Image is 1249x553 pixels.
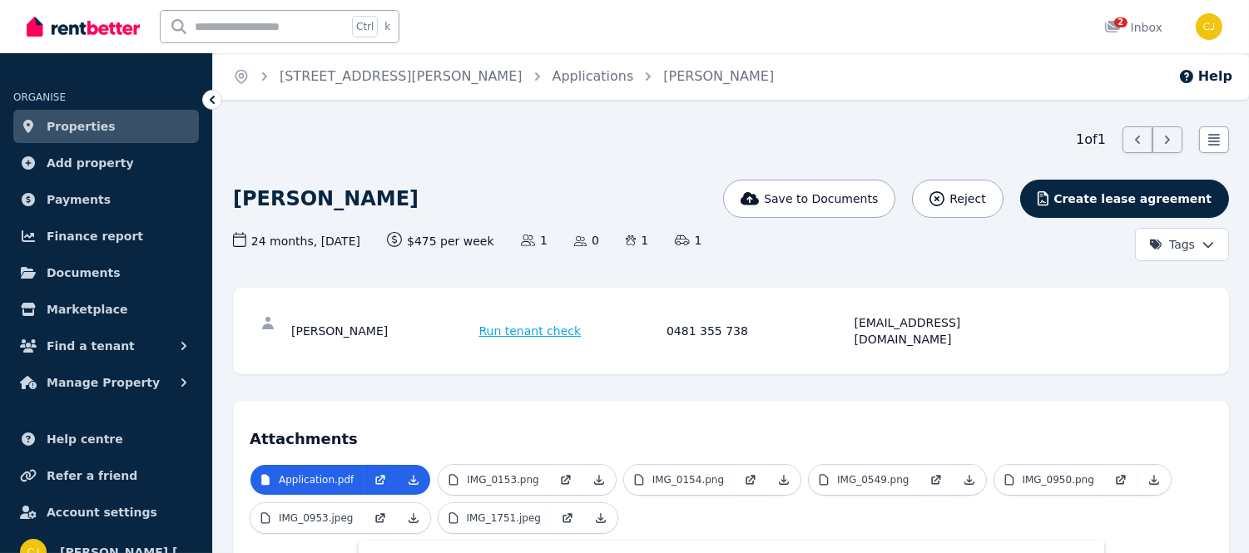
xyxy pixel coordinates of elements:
a: Download Attachment [582,465,616,495]
a: Refer a friend [13,459,199,492]
a: [STREET_ADDRESS][PERSON_NAME] [280,68,523,84]
span: Manage Property [47,373,160,393]
span: 24 months , [DATE] [233,232,360,249]
span: Ctrl [352,16,378,37]
p: IMG_1751.jpeg [467,511,542,525]
span: 1 of 1 [1076,130,1106,150]
div: Inbox [1104,19,1162,36]
span: k [384,20,390,33]
a: Application.pdf [250,465,364,495]
a: [PERSON_NAME] [663,68,774,84]
a: Account settings [13,496,199,529]
span: Help centre [47,429,123,449]
a: Download Attachment [1137,465,1171,495]
a: Open in new Tab [551,503,584,533]
p: IMG_0549.png [837,473,909,486]
span: Account settings [47,502,157,522]
span: $475 per week [387,232,494,249]
a: Download Attachment [397,503,430,533]
div: [PERSON_NAME] [291,314,474,348]
p: Application.pdf [279,473,354,486]
a: Download Attachment [397,465,430,495]
a: Open in new Tab [364,465,397,495]
span: Marketplace [47,299,127,319]
p: IMG_0153.png [467,473,538,486]
nav: Breadcrumb [213,53,794,100]
span: 0 [574,232,599,249]
a: Open in new Tab [364,503,397,533]
a: Payments [13,183,199,216]
p: IMG_0154.png [652,473,724,486]
p: IMG_0953.jpeg [279,511,354,525]
span: Save to Documents [764,190,878,207]
a: IMG_0153.png [439,465,548,495]
span: Add property [47,153,134,173]
a: IMG_0953.jpeg [250,503,364,533]
button: Tags [1135,228,1229,261]
a: Download Attachment [584,503,617,533]
a: Marketplace [13,293,199,326]
a: IMG_0950.png [994,465,1104,495]
a: IMG_0154.png [624,465,734,495]
div: 0481 355 738 [667,314,850,348]
a: Open in new Tab [919,465,953,495]
span: Finance report [47,226,143,246]
a: Properties [13,110,199,143]
span: Run tenant check [479,323,582,339]
span: Documents [47,263,121,283]
span: ORGANISE [13,91,66,103]
span: Tags [1149,236,1195,253]
button: Save to Documents [723,180,896,218]
span: Create lease agreement [1053,190,1212,207]
span: Refer a friend [47,466,137,486]
h1: [PERSON_NAME] [233,185,419,212]
a: Open in new Tab [1104,465,1137,495]
h4: Attachments [250,417,1212,451]
span: 2 [1114,17,1128,27]
button: Manage Property [13,366,199,399]
p: IMG_0950.png [1023,473,1094,486]
a: Help centre [13,422,199,456]
a: Documents [13,256,199,289]
a: IMG_0549.png [809,465,919,495]
span: Properties [47,116,116,136]
a: Add property [13,146,199,180]
span: Find a tenant [47,336,135,356]
button: Help [1178,67,1232,86]
a: IMG_1751.jpeg [439,503,552,533]
a: Applications [553,68,634,84]
span: 1 [675,232,701,249]
img: Cameron James Peppin [1196,13,1222,40]
button: Find a tenant [13,329,199,363]
span: Payments [47,190,111,210]
span: Reject [949,190,985,207]
button: Create lease agreement [1020,180,1229,218]
div: [EMAIL_ADDRESS][DOMAIN_NAME] [855,314,1038,348]
a: Finance report [13,220,199,253]
img: RentBetter [27,14,140,39]
a: Download Attachment [953,465,986,495]
button: Reject [912,180,1003,218]
a: Open in new Tab [549,465,582,495]
span: 1 [626,232,648,249]
span: 1 [521,232,548,249]
a: Open in new Tab [734,465,767,495]
a: Download Attachment [767,465,800,495]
